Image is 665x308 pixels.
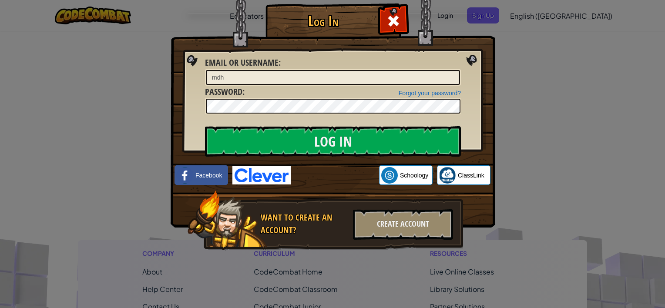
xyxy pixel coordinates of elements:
a: Forgot your password? [399,90,461,97]
img: clever-logo-blue.png [232,166,291,184]
div: Create Account [353,209,453,240]
div: Want to create an account? [261,211,348,236]
label: : [205,86,245,98]
input: Log In [205,126,461,157]
img: classlink-logo-small.png [439,167,456,184]
span: ClassLink [458,171,484,180]
iframe: Sign in with Google Button [291,166,379,185]
img: facebook_small.png [177,167,193,184]
label: : [205,57,281,69]
span: Schoology [400,171,428,180]
img: schoology.png [381,167,398,184]
h1: Log In [268,13,379,29]
span: Email or Username [205,57,279,68]
span: Password [205,86,242,97]
span: Facebook [195,171,222,180]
